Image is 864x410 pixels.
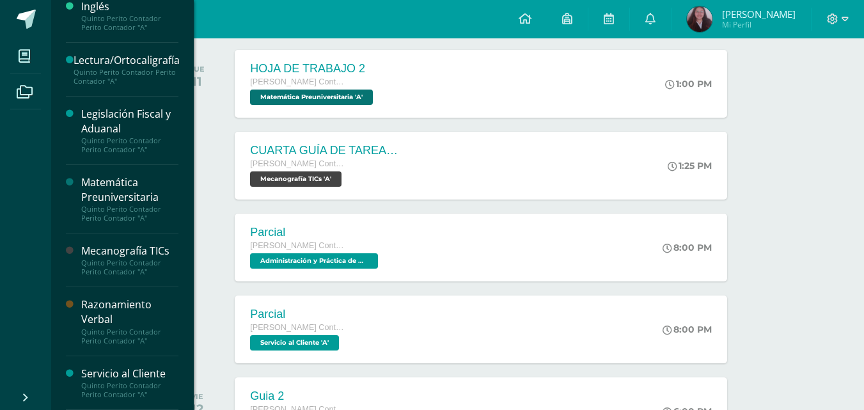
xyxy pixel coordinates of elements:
span: [PERSON_NAME] [722,8,796,20]
span: Administración y Práctica de Oficina 'A' [250,253,378,269]
div: HOJA DE TRABAJO 2 [250,62,376,75]
div: Guia 2 [250,390,356,403]
div: Servicio al Cliente [81,367,178,381]
div: VIE [191,392,203,401]
span: Mi Perfil [722,19,796,30]
div: Quinto Perito Contador Perito Contador "A" [81,327,178,345]
a: Mecanografía TICsQuinto Perito Contador Perito Contador "A" [81,244,178,276]
div: Quinto Perito Contador Perito Contador "A" [81,381,178,399]
div: Razonamiento Verbal [81,297,178,327]
a: Razonamiento VerbalQuinto Perito Contador Perito Contador "A" [81,297,178,345]
div: Mecanografía TICs [81,244,178,258]
span: [PERSON_NAME] Contador Perito Contador [250,241,346,250]
div: Quinto Perito Contador Perito Contador "A" [81,258,178,276]
div: JUE [190,65,205,74]
div: Parcial [250,308,346,321]
div: Parcial [250,226,381,239]
div: Lectura/Ortocaligrafía [74,53,180,68]
span: [PERSON_NAME] Contador Perito Contador [250,77,346,86]
div: Quinto Perito Contador Perito Contador "A" [81,14,178,32]
a: Matemática PreuniversitariaQuinto Perito Contador Perito Contador "A" [81,175,178,223]
div: Quinto Perito Contador Perito Contador "A" [81,136,178,154]
div: Matemática Preuniversitaria [81,175,178,205]
img: 936805caea7c19b5eab384c744913c64.png [687,6,712,32]
div: 1:25 PM [668,160,712,171]
span: [PERSON_NAME] Contador Perito Contador [250,159,346,168]
div: Quinto Perito Contador Perito Contador "A" [74,68,180,86]
div: CUARTA GUÍA DE TAREAS DEL CUARTO BIMESTRE [250,144,404,157]
div: Quinto Perito Contador Perito Contador "A" [81,205,178,223]
a: Lectura/OrtocaligrafíaQuinto Perito Contador Perito Contador "A" [74,53,180,86]
a: Legislación Fiscal y AduanalQuinto Perito Contador Perito Contador "A" [81,107,178,154]
div: 8:00 PM [663,242,712,253]
div: 11 [190,74,205,89]
span: Matemática Preuniversitaria 'A' [250,90,373,105]
span: Mecanografía TICs 'A' [250,171,342,187]
span: Servicio al Cliente 'A' [250,335,339,351]
span: [PERSON_NAME] Contador Perito Contador [250,323,346,332]
div: 1:00 PM [665,78,712,90]
a: Servicio al ClienteQuinto Perito Contador Perito Contador "A" [81,367,178,399]
div: Legislación Fiscal y Aduanal [81,107,178,136]
div: 8:00 PM [663,324,712,335]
